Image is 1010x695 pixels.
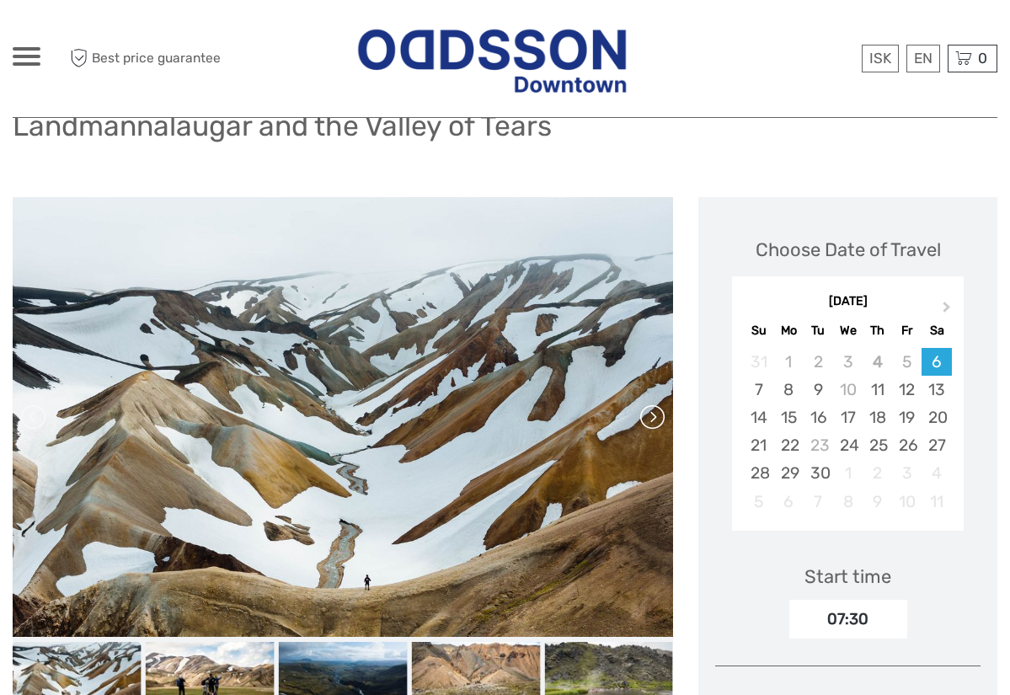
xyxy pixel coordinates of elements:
[355,17,630,100] img: Reykjavik Residence
[66,45,259,72] span: Best price guarantee
[756,237,941,263] div: Choose Date of Travel
[744,376,773,404] div: Choose Sunday, September 7th, 2025
[892,404,922,431] div: Choose Friday, September 19th, 2025
[833,348,863,376] div: Not available Wednesday, September 3rd, 2025
[869,50,891,67] span: ISK
[744,459,773,487] div: Choose Sunday, September 28th, 2025
[789,600,907,639] div: 07:30
[774,488,804,516] div: Not available Monday, October 6th, 2025
[774,348,804,376] div: Not available Monday, September 1st, 2025
[737,348,958,516] div: month 2025-09
[744,319,773,342] div: Su
[804,488,833,516] div: Not available Tuesday, October 7th, 2025
[892,348,922,376] div: Not available Friday, September 5th, 2025
[863,376,892,404] div: Choose Thursday, September 11th, 2025
[922,488,951,516] div: Not available Saturday, October 11th, 2025
[804,348,833,376] div: Not available Tuesday, September 2nd, 2025
[863,459,892,487] div: Not available Thursday, October 2nd, 2025
[833,376,863,404] div: Not available Wednesday, September 10th, 2025
[922,404,951,431] div: Choose Saturday, September 20th, 2025
[922,376,951,404] div: Choose Saturday, September 13th, 2025
[833,459,863,487] div: Not available Wednesday, October 1st, 2025
[194,26,214,46] button: Open LiveChat chat widget
[804,319,833,342] div: Tu
[922,431,951,459] div: Choose Saturday, September 27th, 2025
[922,459,951,487] div: Not available Saturday, October 4th, 2025
[13,109,552,143] h1: Landmannalaugar and the Valley of Tears
[732,293,964,311] div: [DATE]
[863,348,892,376] div: Not available Thursday, September 4th, 2025
[833,488,863,516] div: Not available Wednesday, October 8th, 2025
[804,431,833,459] div: Not available Tuesday, September 23rd, 2025
[892,459,922,487] div: Not available Friday, October 3rd, 2025
[774,459,804,487] div: Choose Monday, September 29th, 2025
[833,319,863,342] div: We
[892,488,922,516] div: Not available Friday, October 10th, 2025
[774,431,804,459] div: Choose Monday, September 22nd, 2025
[744,404,773,431] div: Choose Sunday, September 14th, 2025
[804,459,833,487] div: Choose Tuesday, September 30th, 2025
[804,564,891,590] div: Start time
[906,45,940,72] div: EN
[744,348,773,376] div: Not available Sunday, August 31st, 2025
[744,431,773,459] div: Choose Sunday, September 21st, 2025
[774,404,804,431] div: Choose Monday, September 15th, 2025
[892,319,922,342] div: Fr
[863,488,892,516] div: Not available Thursday, October 9th, 2025
[804,404,833,431] div: Choose Tuesday, September 16th, 2025
[863,404,892,431] div: Choose Thursday, September 18th, 2025
[833,431,863,459] div: Choose Wednesday, September 24th, 2025
[975,50,990,67] span: 0
[13,197,673,638] img: 8a8f26e94fc441e4b7dd0a6388e743a7_main_slider.jpeg
[744,488,773,516] div: Not available Sunday, October 5th, 2025
[774,319,804,342] div: Mo
[863,431,892,459] div: Choose Thursday, September 25th, 2025
[833,404,863,431] div: Choose Wednesday, September 17th, 2025
[922,348,951,376] div: Choose Saturday, September 6th, 2025
[922,319,951,342] div: Sa
[804,376,833,404] div: Choose Tuesday, September 9th, 2025
[24,29,190,43] p: We're away right now. Please check back later!
[892,376,922,404] div: Choose Friday, September 12th, 2025
[935,297,962,324] button: Next Month
[863,319,892,342] div: Th
[892,431,922,459] div: Choose Friday, September 26th, 2025
[774,376,804,404] div: Choose Monday, September 8th, 2025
